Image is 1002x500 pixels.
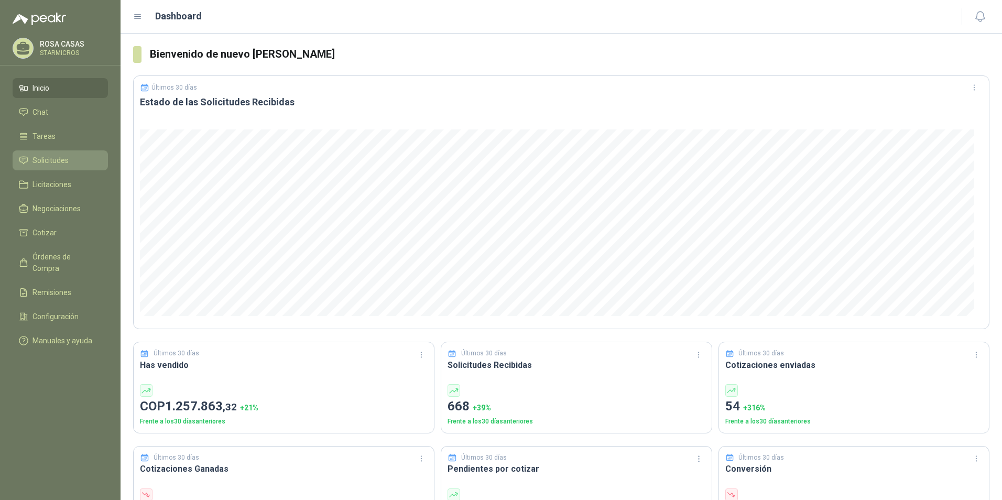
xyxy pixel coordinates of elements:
p: STARMICROS [40,50,105,56]
a: Órdenes de Compra [13,247,108,278]
span: Negociaciones [32,203,81,214]
p: Últimos 30 días [154,453,199,463]
p: Últimos 30 días [461,453,507,463]
span: 1.257.863 [165,399,237,414]
p: Frente a los 30 días anteriores [725,417,983,427]
h3: Bienvenido de nuevo [PERSON_NAME] [150,46,989,62]
span: + 39 % [473,404,491,412]
h3: Has vendido [140,358,428,372]
span: Remisiones [32,287,71,298]
span: ,32 [223,401,237,413]
p: COP [140,397,428,417]
a: Solicitudes [13,150,108,170]
p: Frente a los 30 días anteriores [140,417,428,427]
a: Remisiones [13,282,108,302]
p: 54 [725,397,983,417]
h3: Cotizaciones Ganadas [140,462,428,475]
a: Negociaciones [13,199,108,219]
span: + 21 % [240,404,258,412]
h3: Estado de las Solicitudes Recibidas [140,96,983,108]
a: Cotizar [13,223,108,243]
span: + 316 % [743,404,766,412]
a: Chat [13,102,108,122]
p: 668 [448,397,705,417]
p: Últimos 30 días [738,349,784,358]
a: Inicio [13,78,108,98]
span: Solicitudes [32,155,69,166]
p: Últimos 30 días [738,453,784,463]
span: Manuales y ayuda [32,335,92,346]
h1: Dashboard [155,9,202,24]
h3: Solicitudes Recibidas [448,358,705,372]
h3: Conversión [725,462,983,475]
p: Frente a los 30 días anteriores [448,417,705,427]
span: Configuración [32,311,79,322]
img: Logo peakr [13,13,66,25]
span: Inicio [32,82,49,94]
h3: Cotizaciones enviadas [725,358,983,372]
p: ROSA CASAS [40,40,105,48]
a: Licitaciones [13,175,108,194]
a: Manuales y ayuda [13,331,108,351]
span: Cotizar [32,227,57,238]
span: Tareas [32,131,56,142]
p: Últimos 30 días [151,84,197,91]
a: Configuración [13,307,108,327]
span: Chat [32,106,48,118]
p: Últimos 30 días [461,349,507,358]
p: Últimos 30 días [154,349,199,358]
span: Órdenes de Compra [32,251,98,274]
h3: Pendientes por cotizar [448,462,705,475]
span: Licitaciones [32,179,71,190]
a: Tareas [13,126,108,146]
